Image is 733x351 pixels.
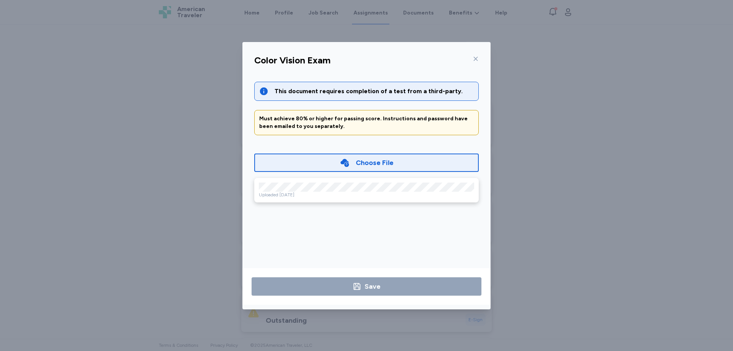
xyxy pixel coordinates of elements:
[252,277,481,296] button: Save
[365,281,381,292] div: Save
[356,157,394,168] div: Choose File
[259,115,474,130] div: Must achieve 80% or higher for passing score. Instructions and password have been emailed to you ...
[274,87,474,96] div: This document requires completion of a test from a third-party.
[254,54,331,66] div: Color Vision Exam
[259,192,474,198] div: Uploaded [DATE]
